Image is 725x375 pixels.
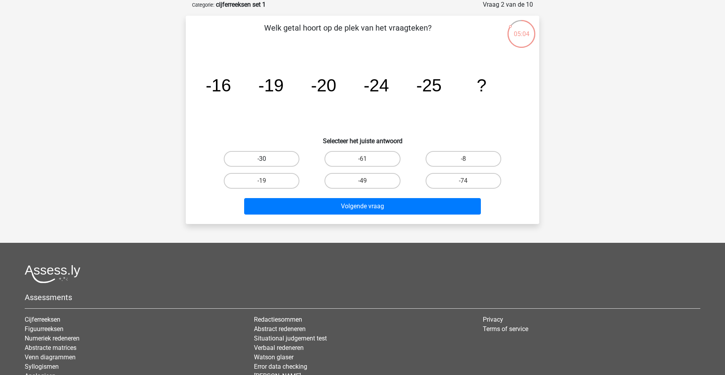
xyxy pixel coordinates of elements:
[364,75,389,95] tspan: -24
[25,363,59,370] a: Syllogismen
[192,2,214,8] small: Categorie:
[311,75,337,95] tspan: -20
[224,151,299,167] label: -30
[254,363,307,370] a: Error data checking
[198,131,527,145] h6: Selecteer het juiste antwoord
[507,19,536,39] div: 05:04
[324,151,400,167] label: -61
[324,173,400,189] label: -49
[254,344,304,351] a: Verbaal redeneren
[426,173,501,189] label: -74
[244,198,481,215] button: Volgende vraag
[206,75,231,95] tspan: -16
[258,75,284,95] tspan: -19
[416,75,442,95] tspan: -25
[477,75,486,95] tspan: ?
[254,353,294,361] a: Watson glaser
[224,173,299,189] label: -19
[25,293,700,302] h5: Assessments
[198,22,497,46] p: Welk getal hoort op de plek van het vraagteken?
[483,316,503,323] a: Privacy
[25,335,80,342] a: Numeriek redeneren
[25,265,80,283] img: Assessly logo
[254,325,306,333] a: Abstract redeneren
[216,1,266,8] strong: cijferreeksen set 1
[25,353,76,361] a: Venn diagrammen
[426,151,501,167] label: -8
[25,325,63,333] a: Figuurreeksen
[25,344,76,351] a: Abstracte matrices
[254,316,302,323] a: Redactiesommen
[25,316,60,323] a: Cijferreeksen
[483,325,528,333] a: Terms of service
[254,335,327,342] a: Situational judgement test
